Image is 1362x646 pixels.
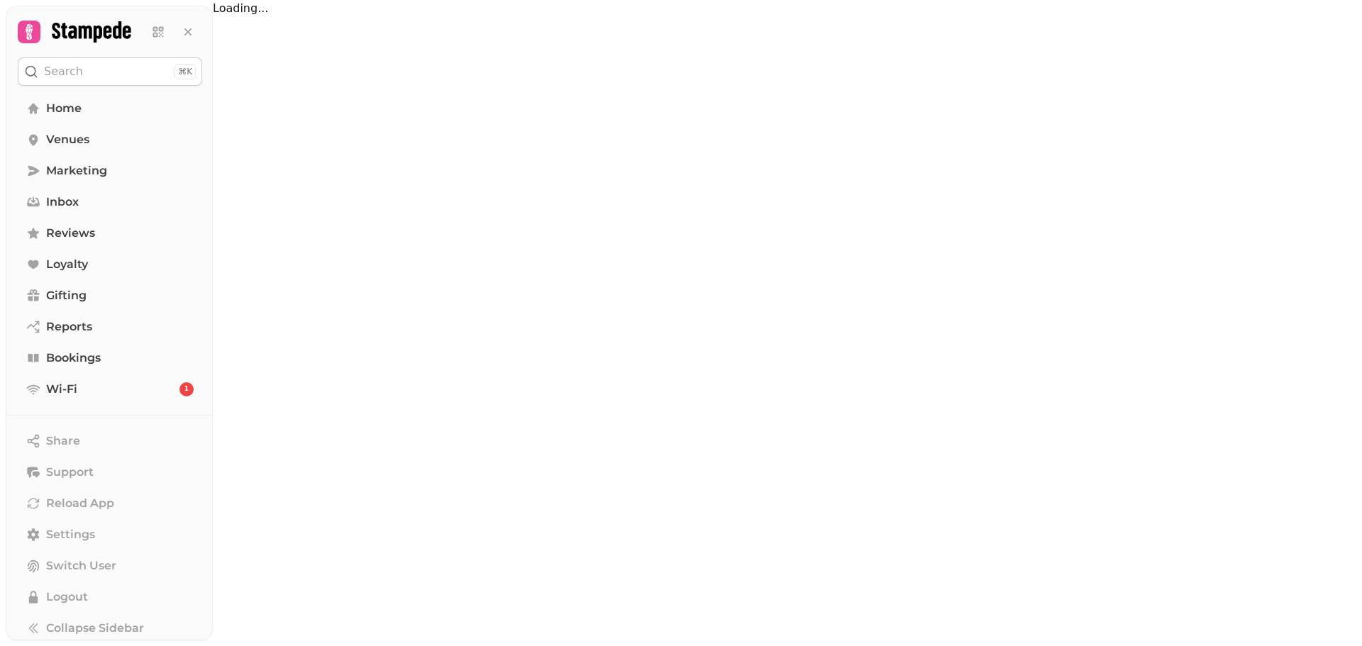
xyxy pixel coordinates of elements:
span: 1 [184,384,189,394]
a: Settings [18,520,202,549]
button: Logout [18,583,202,611]
a: Wi-Fi1 [18,375,202,403]
a: Loyalty [18,250,202,279]
span: Home [46,100,82,117]
span: Wi-Fi [46,381,77,398]
span: Bookings [46,350,101,367]
span: Loyalty [46,256,88,273]
button: Support [18,458,202,486]
button: Share [18,427,202,455]
span: Gifting [46,287,87,304]
button: Search⌘K [18,57,202,86]
span: Inbox [46,194,79,211]
a: Reviews [18,219,202,247]
span: Reviews [46,225,95,242]
a: Home [18,94,202,123]
span: Reports [46,318,92,335]
span: Settings [46,526,95,543]
a: Venues [18,126,202,154]
span: Marketing [46,162,107,179]
span: Share [46,433,80,450]
a: Bookings [18,344,202,372]
button: Switch User [18,552,202,580]
a: Marketing [18,157,202,185]
a: Reports [18,313,202,341]
span: Logout [46,589,88,606]
button: Collapse Sidebar [18,614,202,642]
span: Support [46,464,94,481]
span: Reload App [46,495,114,512]
a: Gifting [18,282,202,310]
span: Loading... [213,1,268,15]
span: Switch User [46,557,116,574]
a: Inbox [18,188,202,216]
span: Venues [46,131,89,148]
div: ⌘K [175,64,196,79]
span: Collapse Sidebar [46,620,144,637]
button: Reload App [18,489,202,518]
p: Search [44,63,83,80]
